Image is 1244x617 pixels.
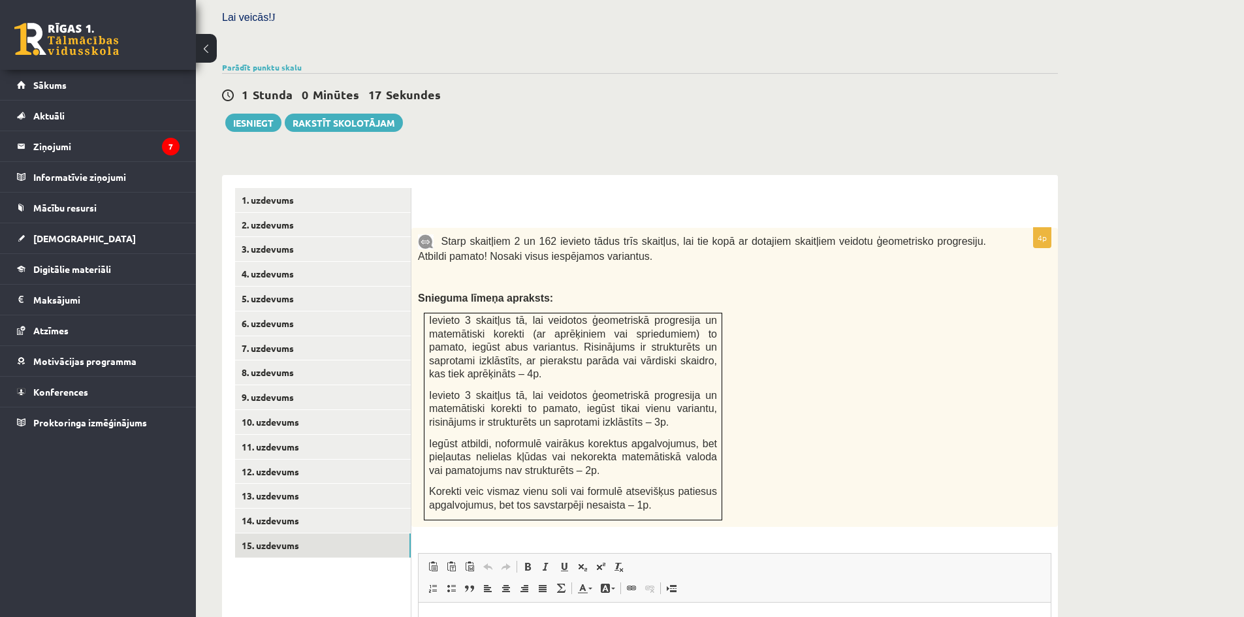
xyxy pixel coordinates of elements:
a: 2. uzdevums [235,213,411,237]
span: Sākums [33,79,67,91]
a: Digitālie materiāli [17,254,180,284]
span: Mācību resursi [33,202,97,214]
span: Starp skaitļiem 2 un 162 ievieto tādus trīs skaitļus, lai tie kopā ar dotajiem skaitļiem veidotu ... [418,236,986,262]
span: Korekti veic vismaz vienu soli vai formulē atsevišķus patiesus apgalvojumus, bet tos savstarpēji ... [429,486,717,511]
a: 13. uzdevums [235,484,411,508]
a: 7. uzdevums [235,336,411,360]
span: Digitālie materiāli [33,263,111,275]
span: Proktoringa izmēģinājums [33,417,147,428]
span: J [272,12,276,23]
a: Centre [497,580,515,597]
span: Sekundes [386,87,441,102]
a: Text Colour [573,580,596,597]
span: Minūtes [313,87,359,102]
a: Parādīt punktu skalu [222,62,302,72]
a: Block Quote [460,580,479,597]
a: 1. uzdevums [235,188,411,212]
a: Align Right [515,580,534,597]
legend: Ziņojumi [33,131,180,161]
img: 9k= [418,234,434,249]
span: Lai veicās! [222,12,272,23]
span: Ievieto 3 skaitļus tā, lai veidotos ģeometriskā progresija un matemātiski korekti (ar aprēķiniem ... [429,315,717,379]
img: Balts.png [424,206,429,212]
a: 4. uzdevums [235,262,411,286]
a: Insert/Remove Bulleted List [442,580,460,597]
a: 6. uzdevums [235,311,411,336]
a: Subscript [573,558,592,575]
a: Math [552,580,570,597]
a: Maksājumi [17,285,180,315]
a: Paste from Word [460,558,479,575]
a: [DEMOGRAPHIC_DATA] [17,223,180,253]
a: Insert Page Break for Printing [662,580,680,597]
span: Stunda [253,87,293,102]
a: Background Colour [596,580,619,597]
a: Konferences [17,377,180,407]
a: Redo (Ctrl+Y) [497,558,515,575]
a: Informatīvie ziņojumi [17,162,180,192]
a: Rīgas 1. Tālmācības vidusskola [14,23,119,55]
span: Konferences [33,386,88,398]
a: 15. uzdevums [235,533,411,558]
span: Iegūst atbildi, noformulē vairākus korektus apgalvojumus, bet pieļautas nelielas kļūdas vai nekor... [429,438,717,476]
legend: Informatīvie ziņojumi [33,162,180,192]
a: Remove Format [610,558,628,575]
button: Iesniegt [225,114,281,132]
a: 10. uzdevums [235,410,411,434]
i: 7 [162,138,180,155]
a: 14. uzdevums [235,509,411,533]
a: Underline (Ctrl+U) [555,558,573,575]
a: 8. uzdevums [235,360,411,385]
a: Bold (Ctrl+B) [518,558,537,575]
a: Link (Ctrl+K) [622,580,641,597]
span: 0 [302,87,308,102]
a: 9. uzdevums [235,385,411,409]
a: Ziņojumi7 [17,131,180,161]
span: Snieguma līmeņa apraksts: [418,293,553,304]
a: 5. uzdevums [235,287,411,311]
a: Align Left [479,580,497,597]
a: 12. uzdevums [235,460,411,484]
a: Superscript [592,558,610,575]
a: Aktuāli [17,101,180,131]
span: Ievieto 3 skaitļus tā, lai veidotos ģeometriskā progresija un matemātiski korekti to pamato, iegū... [429,390,717,428]
a: Unlink [641,580,659,597]
a: Paste (Ctrl+V) [424,558,442,575]
a: 11. uzdevums [235,435,411,459]
span: Motivācijas programma [33,355,136,367]
p: 4p [1033,227,1051,248]
a: Mācību resursi [17,193,180,223]
a: Motivācijas programma [17,346,180,376]
a: Proktoringa izmēģinājums [17,407,180,437]
span: Atzīmes [33,324,69,336]
span: 1 [242,87,248,102]
a: Atzīmes [17,315,180,345]
a: Paste as plain text (Ctrl+Shift+V) [442,558,460,575]
a: Undo (Ctrl+Z) [479,558,497,575]
a: Italic (Ctrl+I) [537,558,555,575]
a: Rakstīt skolotājam [285,114,403,132]
span: [DEMOGRAPHIC_DATA] [33,232,136,244]
span: 17 [368,87,381,102]
body: Rich Text Editor, wiswyg-editor-user-answer-47024921455240 [13,13,619,27]
span: Aktuāli [33,110,65,121]
a: Sākums [17,70,180,100]
legend: Maksājumi [33,285,180,315]
a: Justify [534,580,552,597]
a: Insert/Remove Numbered List [424,580,442,597]
a: 3. uzdevums [235,237,411,261]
